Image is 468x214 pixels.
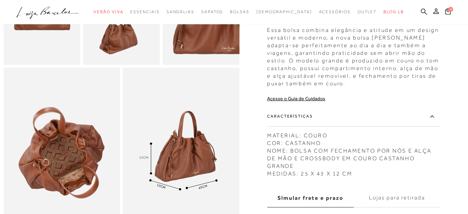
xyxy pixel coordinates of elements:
a: categoryNavScreenReaderText [94,6,123,18]
label: Lojas para retirada [354,189,440,207]
span: Verão Viva [94,9,123,14]
span: BLOG LB [383,9,404,14]
span: Sandálias [167,9,194,14]
a: categoryNavScreenReaderText [167,6,194,18]
span: Outlet [357,9,377,14]
span: Acessórios [319,9,351,14]
a: categoryNavScreenReaderText [201,6,223,18]
button: 0 [443,8,453,17]
a: categoryNavScreenReaderText [319,6,351,18]
span: Essenciais [130,9,159,14]
span: [DEMOGRAPHIC_DATA] [256,9,312,14]
span: 0 [448,7,453,12]
label: Simular frete e prazo [267,189,354,207]
div: Essa bolsa combina elegância e atitude em um design versátil e moderno, a nova bolsa [PERSON_NAME... [267,23,440,87]
label: Características [267,106,440,127]
a: noSubCategoriesText [256,6,312,18]
span: Sapatos [201,9,223,14]
a: categoryNavScreenReaderText [230,6,249,18]
a: Acesse o Guia de Cuidados [267,96,325,101]
a: categoryNavScreenReaderText [130,6,159,18]
a: categoryNavScreenReaderText [357,6,377,18]
div: MATERIAL: COURO COR: CASTANHO NOME: BOLSA COM FECHAMENTO POR NÓS E ALÇA DE MÃO E CROSSBODY EM COU... [267,128,440,178]
a: BLOG LB [383,6,404,18]
span: Bolsas [230,9,249,14]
